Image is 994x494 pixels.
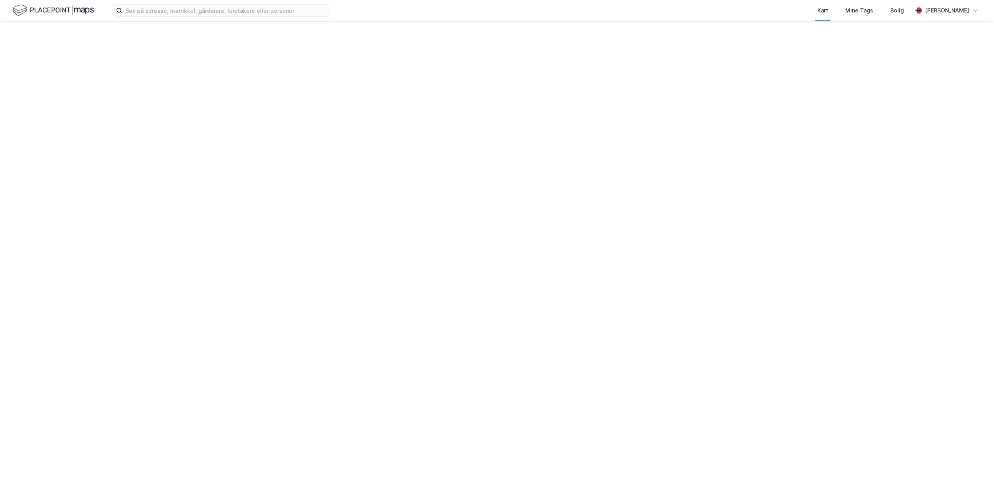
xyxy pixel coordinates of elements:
[845,6,873,15] div: Mine Tags
[817,6,828,15] div: Kart
[12,3,94,17] img: logo.f888ab2527a4732fd821a326f86c7f29.svg
[122,5,330,16] input: Søk på adresse, matrikkel, gårdeiere, leietakere eller personer
[890,6,904,15] div: Bolig
[955,457,994,494] iframe: Chat Widget
[925,6,969,15] div: [PERSON_NAME]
